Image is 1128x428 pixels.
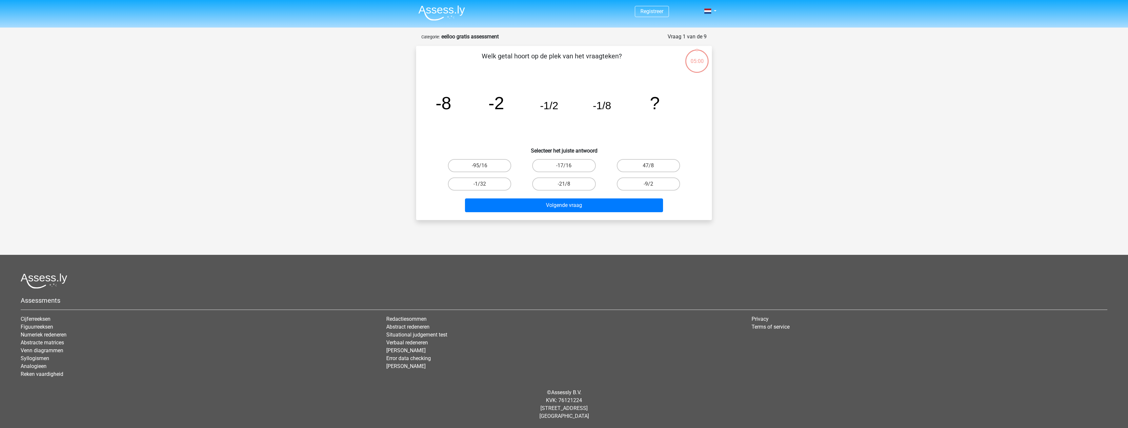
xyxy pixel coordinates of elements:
[386,332,447,338] a: Situational judgement test
[489,93,504,113] tspan: -2
[617,159,680,172] label: 47/8
[668,33,707,41] div: Vraag 1 van de 9
[386,339,428,346] a: Verbaal redeneren
[551,389,581,396] a: Assessly B.V.
[386,355,431,361] a: Error data checking
[427,51,677,71] p: Welk getal hoort op de plek van het vraagteken?
[418,5,465,21] img: Assessly
[435,93,451,113] tspan: -8
[441,33,499,40] strong: eelloo gratis assessment
[640,8,663,14] a: Registreer
[593,100,611,112] tspan: -1/8
[21,371,63,377] a: Reken vaardigheid
[21,339,64,346] a: Abstracte matrices
[532,159,595,172] label: -17/16
[685,49,709,65] div: 05:00
[386,324,430,330] a: Abstract redeneren
[427,142,701,154] h6: Selecteer het juiste antwoord
[21,347,63,354] a: Venn diagrammen
[421,34,440,39] small: Categorie:
[21,273,67,289] img: Assessly logo
[21,324,53,330] a: Figuurreeksen
[386,347,426,354] a: [PERSON_NAME]
[540,100,558,112] tspan: -1/2
[448,159,511,172] label: -95/16
[650,93,660,113] tspan: ?
[752,324,790,330] a: Terms of service
[532,177,595,191] label: -21/8
[21,332,67,338] a: Numeriek redeneren
[465,198,663,212] button: Volgende vraag
[752,316,769,322] a: Privacy
[16,383,1112,425] div: © KVK: 76121224 [STREET_ADDRESS] [GEOGRAPHIC_DATA]
[21,355,49,361] a: Syllogismen
[21,296,1107,304] h5: Assessments
[386,363,426,369] a: [PERSON_NAME]
[386,316,427,322] a: Redactiesommen
[21,363,47,369] a: Analogieen
[448,177,511,191] label: -1/32
[21,316,50,322] a: Cijferreeksen
[617,177,680,191] label: -9/2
